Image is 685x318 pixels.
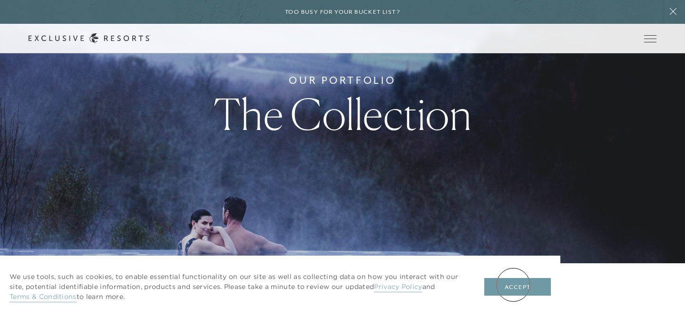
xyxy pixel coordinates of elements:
h1: The Collection [214,93,472,136]
a: Terms & Conditions [10,292,77,302]
button: Accept [484,278,551,296]
p: We use tools, such as cookies, to enable essential functionality on our site as well as collectin... [10,272,465,302]
h6: Too busy for your bucket list? [285,8,400,17]
h6: Our Portfolio [289,73,396,88]
a: Privacy Policy [374,282,422,292]
button: Open navigation [644,35,656,42]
